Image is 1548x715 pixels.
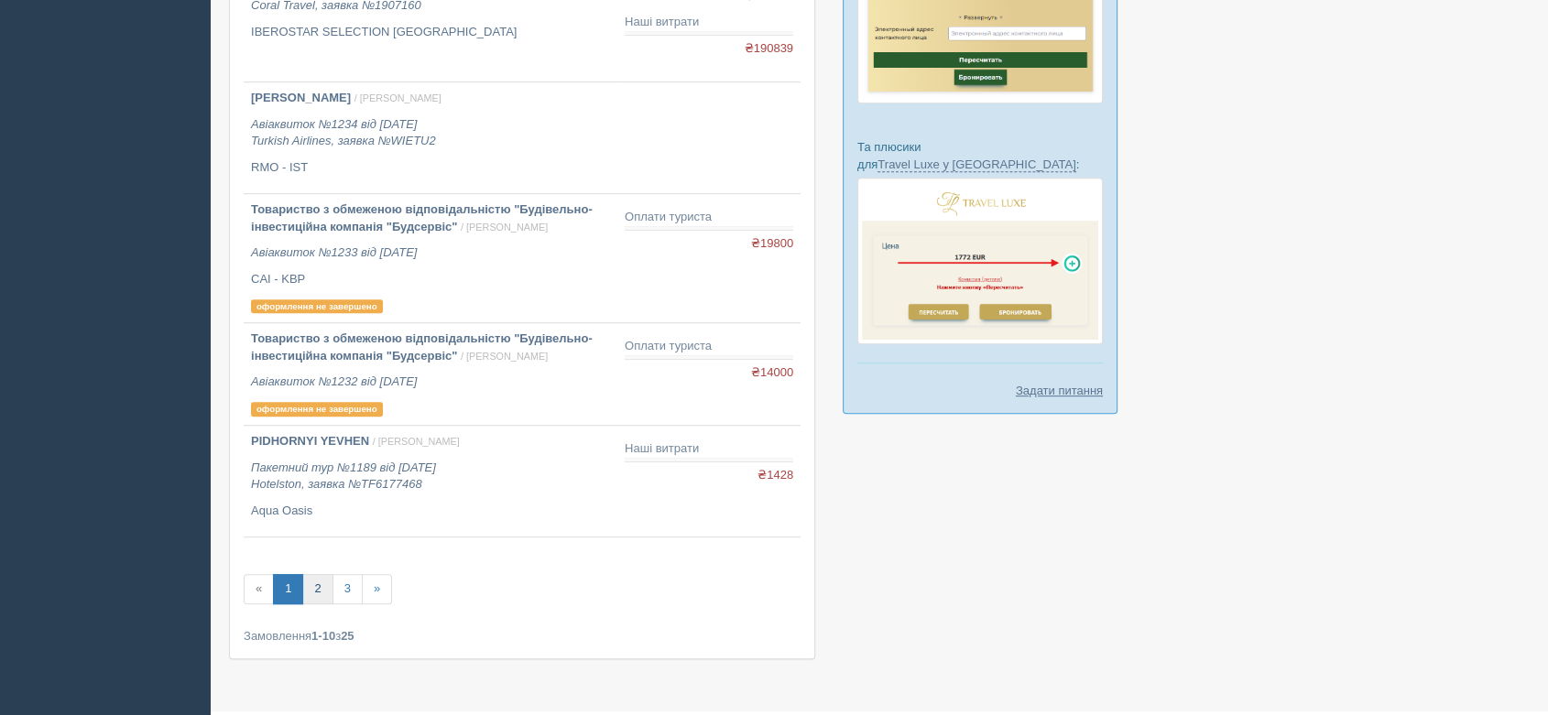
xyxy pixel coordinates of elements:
[251,460,436,492] i: Пакетний тур №1189 від [DATE] Hotelston, заявка №TF6177468
[251,202,593,233] b: Товариство з обмеженою відповідальністю "Будівельно-інвестиційна компанія "Будсервіс"
[878,157,1075,172] a: Travel Luxe у [GEOGRAPHIC_DATA]
[244,323,617,425] a: Товариство з обмеженою відповідальністю "Будівельно-інвестиційна компанія "Будсервіс" / [PERSON_N...
[354,92,442,103] span: / [PERSON_NAME]
[625,338,793,355] div: Оплати туриста
[857,138,1103,173] p: Та плюсики для :
[251,434,369,448] b: PIDHORNYI YEVHEN
[251,374,417,388] i: Авіаквиток №1232 від [DATE]
[625,209,793,226] div: Оплати туриста
[244,194,617,322] a: Товариство з обмеженою відповідальністю "Будівельно-інвестиційна компанія "Будсервіс" / [PERSON_N...
[461,351,548,362] span: / [PERSON_NAME]
[751,235,793,253] span: ₴19800
[251,24,610,41] p: IBEROSTAR SELECTION [GEOGRAPHIC_DATA]
[302,574,332,604] a: 2
[273,574,303,604] a: 1
[251,91,351,104] b: [PERSON_NAME]
[251,331,593,363] b: Товариство з обмеженою відповідальністю "Будівельно-інвестиційна компанія "Будсервіс"
[251,299,383,314] p: оформлення не завершено
[251,503,610,520] p: Aqua Oasis
[625,14,793,31] div: Наші витрати
[244,574,274,604] span: «
[332,574,363,604] a: 3
[362,574,392,604] a: »
[857,178,1103,344] img: travel-luxe-%D0%BF%D0%BE%D0%B4%D0%B1%D0%BE%D1%80%D0%BA%D0%B0-%D1%81%D1%80%D0%BC-%D0%B4%D0%BB%D1%8...
[341,629,354,643] b: 25
[251,245,417,259] i: Авіаквиток №1233 від [DATE]
[244,82,617,193] a: [PERSON_NAME] / [PERSON_NAME] Авіаквиток №1234 від [DATE]Turkish Airlines, заявка №WIETU2 RMO - IST
[751,364,793,382] span: ₴14000
[251,117,436,148] i: Авіаквиток №1234 від [DATE] Turkish Airlines, заявка №WIETU2
[625,440,793,458] div: Наші витрати
[745,40,793,58] span: ₴190839
[311,629,335,643] b: 1-10
[251,159,610,177] p: RMO - IST
[244,627,801,645] div: Замовлення з
[758,467,793,484] span: ₴1428
[373,436,460,447] span: / [PERSON_NAME]
[244,426,617,536] a: PIDHORNYI YEVHEN / [PERSON_NAME] Пакетний тур №1189 від [DATE]Hotelston, заявка №TF6177468 Aqua O...
[251,271,610,288] p: CAI - KBP
[1016,382,1103,399] a: Задати питання
[461,222,548,233] span: / [PERSON_NAME]
[251,402,383,417] p: оформлення не завершено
